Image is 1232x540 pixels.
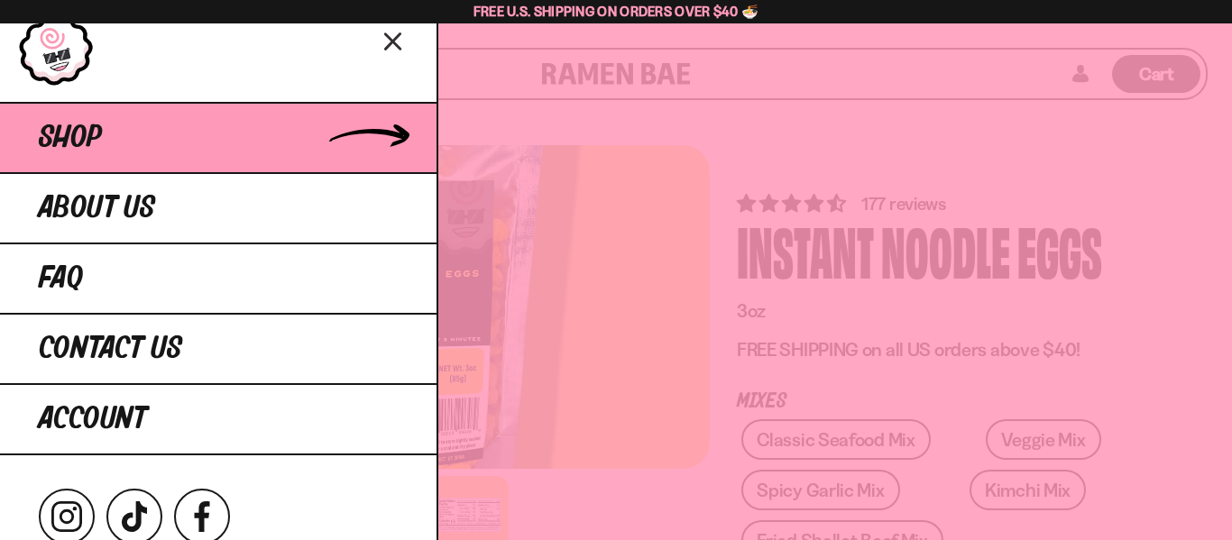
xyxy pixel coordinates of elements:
span: Contact Us [39,333,182,365]
button: Close menu [378,24,409,56]
span: FAQ [39,262,83,295]
span: Account [39,403,147,435]
span: Shop [39,122,102,154]
span: About Us [39,192,155,224]
span: Free U.S. Shipping on Orders over $40 🍜 [473,3,759,20]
